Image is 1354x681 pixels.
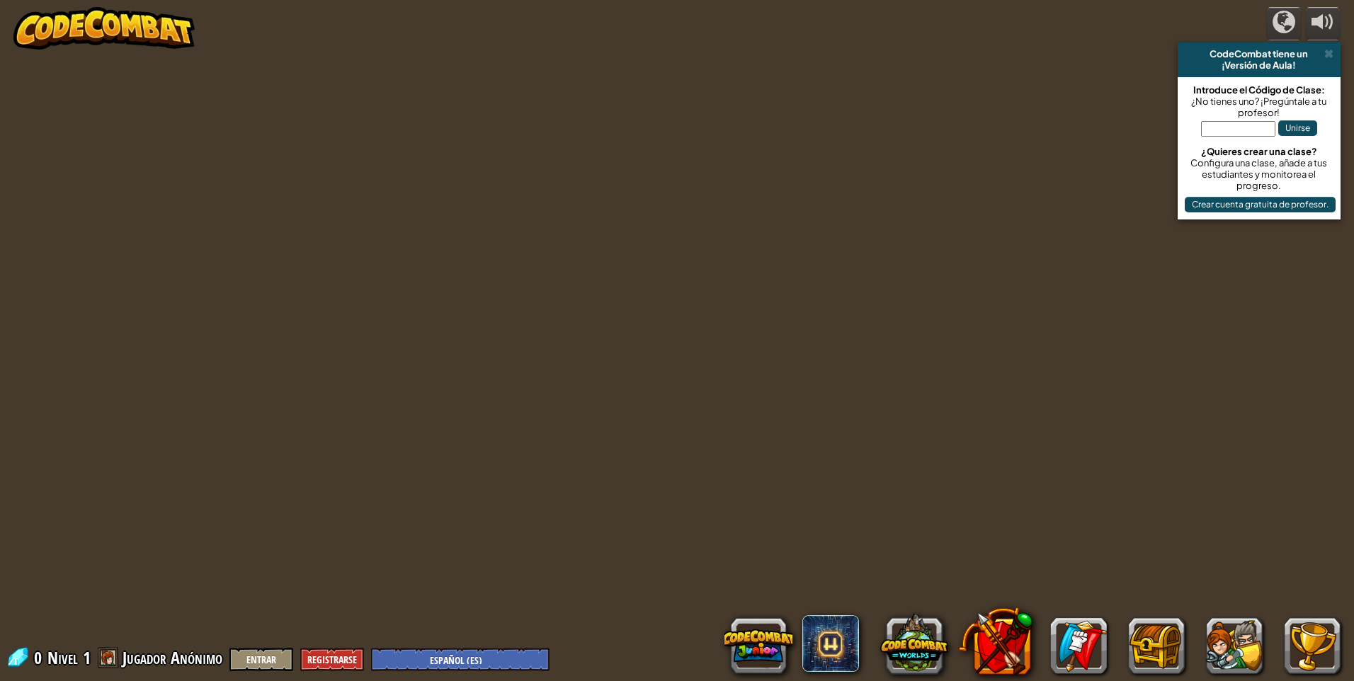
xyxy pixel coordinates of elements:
[83,646,91,669] span: 1
[34,646,46,669] span: 0
[123,646,222,669] span: Jugador Anónimo
[1185,197,1336,212] button: Crear cuenta gratuita de profesor.
[1185,84,1333,96] div: Introduce el Código de Clase:
[1183,59,1335,71] div: ¡Versión de Aula!
[1185,96,1333,118] div: ¿No tienes uno? ¡Pregúntale a tu profesor!
[229,648,293,671] button: Entrar
[1183,48,1335,59] div: CodeCombat tiene un
[1305,7,1341,40] button: Ajustar volúmen
[13,7,195,50] img: CodeCombat - Learn how to code by playing a game
[1185,146,1333,157] div: ¿Quieres crear una clase?
[300,648,364,671] button: Registrarse
[1278,120,1317,136] button: Unirse
[1266,7,1302,40] button: Campañas
[1185,157,1333,191] div: Configura una clase, añade a tus estudiantes y monitorea el progreso.
[47,646,78,670] span: Nivel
